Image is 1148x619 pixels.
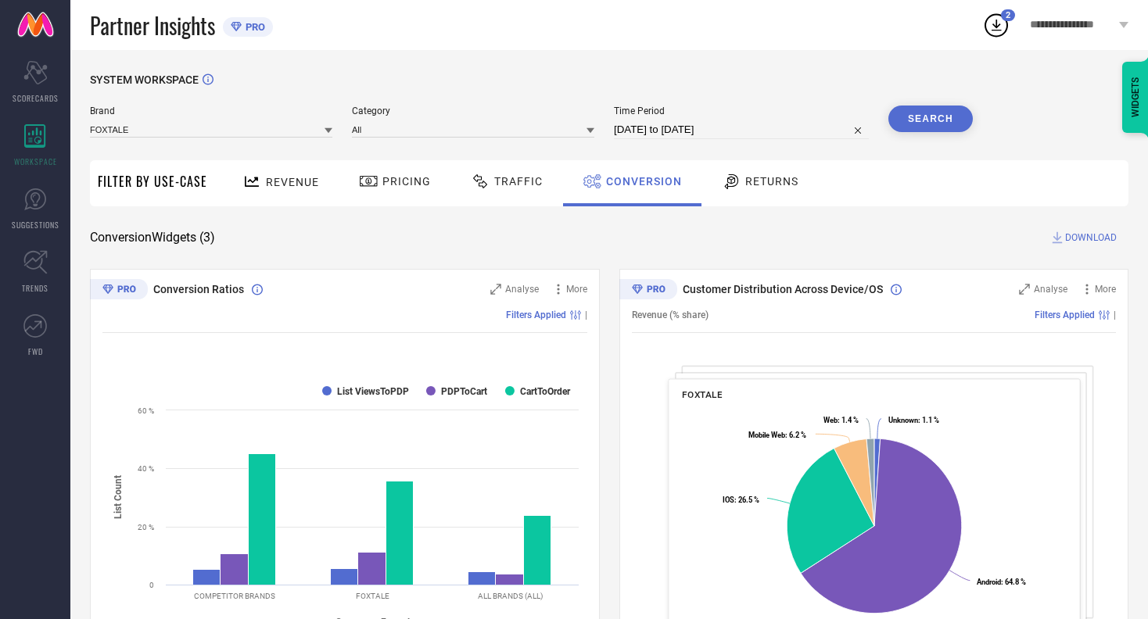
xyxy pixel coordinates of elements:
text: 40 % [138,464,154,473]
div: Open download list [982,11,1010,39]
span: FOXTALE [682,389,722,400]
span: Customer Distribution Across Device/OS [683,283,883,295]
span: More [1095,284,1116,295]
tspan: Android [976,578,1000,586]
tspan: Mobile Web [748,431,785,439]
div: Premium [90,279,148,302]
text: 0 [149,581,154,589]
span: More [566,284,587,295]
span: FWD [28,345,43,357]
text: 20 % [138,523,154,531]
span: Revenue (% share) [632,309,709,320]
span: SUGGESTIONS [12,219,59,231]
tspan: List Count [113,475,124,519]
span: Traffic [494,175,543,188]
span: Filter By Use-Case [98,172,207,191]
text: : 64.8 % [976,578,1025,586]
span: Pricing [382,175,431,188]
span: Filters Applied [1035,309,1095,320]
span: Analyse [505,284,539,295]
text: : 6.2 % [748,431,806,439]
span: TRENDS [22,282,48,294]
span: | [585,309,587,320]
tspan: Web [823,416,837,424]
span: Partner Insights [90,9,215,41]
span: Conversion Widgets ( 3 ) [90,230,215,245]
span: Time Period [614,106,869,116]
button: Search [888,106,973,132]
text: CartToOrder [520,386,571,397]
span: Analyse [1034,284,1067,295]
svg: Zoom [490,284,501,295]
text: COMPETITOR BRANDS [194,592,275,600]
span: Brand [90,106,332,116]
span: WORKSPACE [14,156,57,167]
span: 2 [1006,10,1010,20]
span: Filters Applied [506,309,566,320]
span: Conversion Ratios [153,283,244,295]
text: List ViewsToPDP [337,386,409,397]
text: FOXTALE [356,592,389,600]
span: SCORECARDS [13,92,59,104]
tspan: Unknown [888,416,917,424]
span: Revenue [266,176,319,188]
text: 60 % [138,406,154,415]
span: | [1114,309,1116,320]
text: : 1.1 % [888,416,938,424]
text: ALL BRANDS (ALL) [478,592,543,600]
span: SYSTEM WORKSPACE [90,73,199,86]
span: DOWNLOAD [1065,230,1117,245]
tspan: IOS [723,496,734,504]
span: PRO [242,21,265,33]
input: Select time period [614,120,869,139]
svg: Zoom [1019,284,1030,295]
text: PDPToCart [441,386,487,397]
text: : 26.5 % [723,496,759,504]
text: : 1.4 % [823,416,858,424]
span: Category [352,106,594,116]
span: Returns [745,175,798,188]
div: Premium [619,279,677,302]
span: Conversion [606,175,682,188]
